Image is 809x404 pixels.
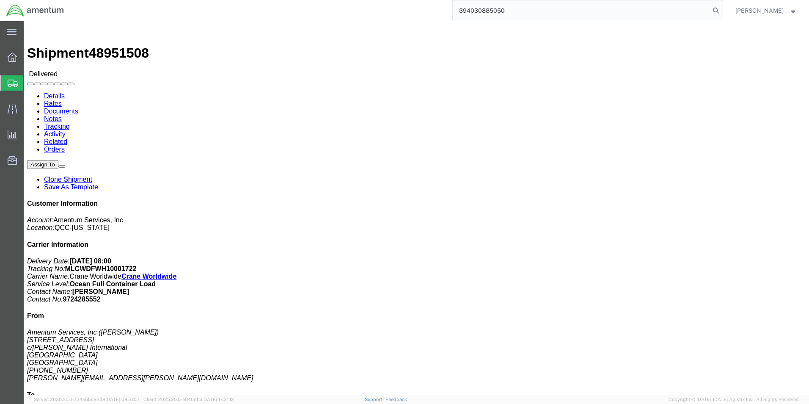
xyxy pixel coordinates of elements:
button: [PERSON_NAME] [735,6,798,16]
span: [DATE] 17:21:12 [202,397,234,402]
a: Feedback [385,397,407,402]
span: Server: 2025.20.0-734e5bc92d9 [34,397,140,402]
input: Search for shipment number, reference number [453,0,710,21]
span: Copyright © [DATE]-[DATE] Agistix Inc., All Rights Reserved [669,396,799,403]
a: Support [365,397,386,402]
span: [DATE] 09:51:07 [105,397,140,402]
span: Client: 2025.20.0-e640dba [143,397,234,402]
img: logo [6,4,64,17]
iframe: FS Legacy Container [24,21,809,395]
span: Claudia Fernandez [735,6,784,15]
